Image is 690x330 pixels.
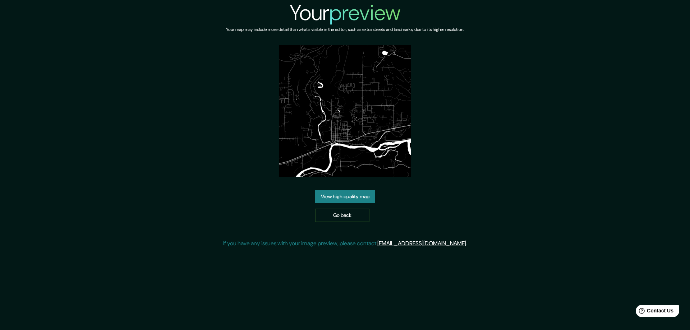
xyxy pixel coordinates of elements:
[315,209,369,222] a: Go back
[223,239,467,248] p: If you have any issues with your image preview, please contact .
[377,240,466,247] a: [EMAIL_ADDRESS][DOMAIN_NAME]
[626,302,682,322] iframe: Help widget launcher
[315,190,375,203] a: View high quality map
[279,45,411,177] img: created-map-preview
[226,26,464,33] h6: Your map may include more detail than what's visible in the editor, such as extra streets and lan...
